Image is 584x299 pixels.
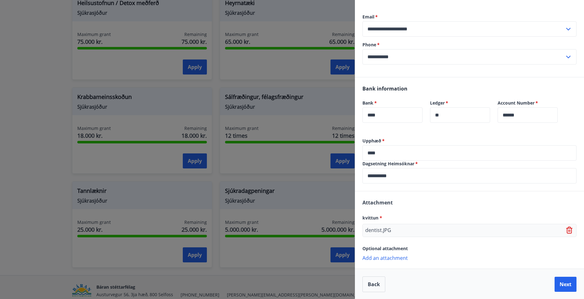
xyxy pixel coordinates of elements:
label: Account Number [498,100,558,106]
span: Bank information [362,85,407,92]
span: Optional attachment [362,245,408,251]
button: Next [555,277,576,292]
label: Ledger [430,100,490,106]
button: Back [362,276,385,292]
span: Attachment [362,199,393,206]
label: Bank [362,100,423,106]
label: Phone [362,42,576,48]
div: Upphæð [362,145,576,161]
p: Add an attachment [362,255,576,261]
label: Upphæð [362,138,576,144]
label: Email [362,14,576,20]
label: Dagsetning Heimsóknar [362,161,576,167]
span: kvittun [362,215,382,221]
p: dentist.JPG [365,227,391,234]
div: Dagsetning Heimsóknar [362,168,576,183]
